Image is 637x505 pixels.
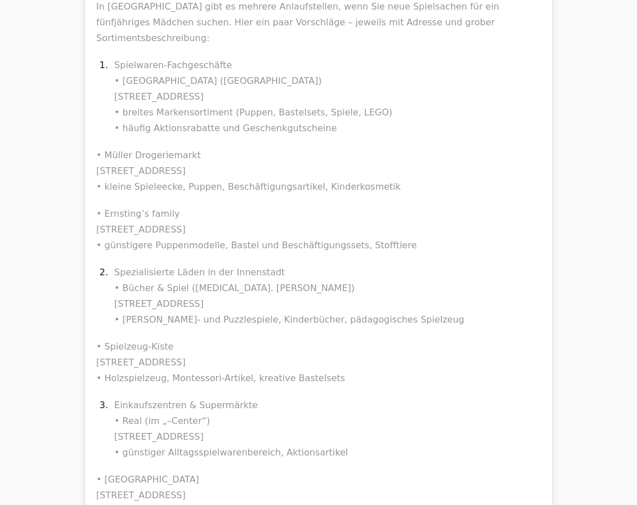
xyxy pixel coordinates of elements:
[111,265,541,328] li: Spezialisierte Läden in der Innenstadt • Bücher & Spiel ([MEDICAL_DATA]. [PERSON_NAME]) [STREET_A...
[96,206,541,253] p: • Ernsting’s family [STREET_ADDRESS] • günstigere Puppen­modelle, Bastel­ und Beschäftigungs­sets...
[96,339,541,386] p: • Spielzeug-Kiste [STREET_ADDRESS] • Holzspielzeug, Montessori-Artikel, kreative Bastelsets
[96,148,541,195] p: • Müller Drogeriemarkt [STREET_ADDRESS] • kleine Spiele­ecke, Puppen, Beschäftigungs­artikel, Kin...
[111,57,541,136] li: Spielwaren-Fachgeschäfte • [GEOGRAPHIC_DATA] ([GEOGRAPHIC_DATA]) [STREET_ADDRESS] • breites Marke...
[111,397,541,461] li: Einkaufszentren & Supermärkte • Real (im „–Center“) [STREET_ADDRESS] • günstiger Alltags­spielwar...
